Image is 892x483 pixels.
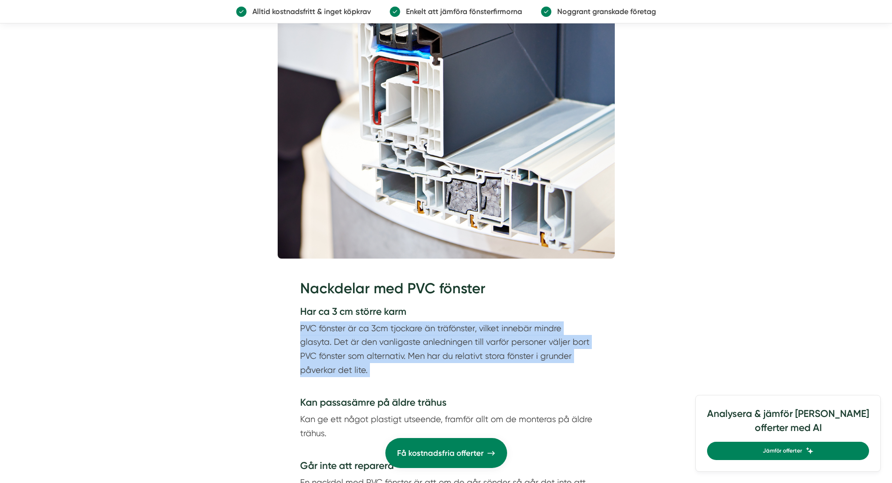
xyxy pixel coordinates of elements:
[247,6,371,17] p: Alltid kostnadsfritt & inget köpkrav
[385,438,507,468] a: Få kostnadsfria offerter
[300,395,592,412] h4: Kan passa
[400,6,522,17] p: Enkelt att jämföra fönsterfirmorna
[300,305,406,317] strong: Har ca 3 cm större karm
[707,442,869,460] a: Jämför offerter
[347,396,447,408] strong: sämre på äldre trähus
[300,321,592,391] p: PVC fönster är ca 3cm tjockare än träfönster, vilket innebär mindre glasyta. Det är den vanligast...
[300,278,592,305] h2: Nackdelar med PVC fönster
[763,446,802,455] span: Jämför offerter
[707,407,869,442] h4: Analysera & jämför [PERSON_NAME] offerter med AI
[300,460,394,471] strong: Går inte att reparera
[300,412,592,454] p: Kan ge ett något plastigt utseende, framför allt om de monteras på äldre trähus.
[397,447,484,460] span: Få kostnadsfria offerter
[552,6,656,17] p: Noggrant granskade företag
